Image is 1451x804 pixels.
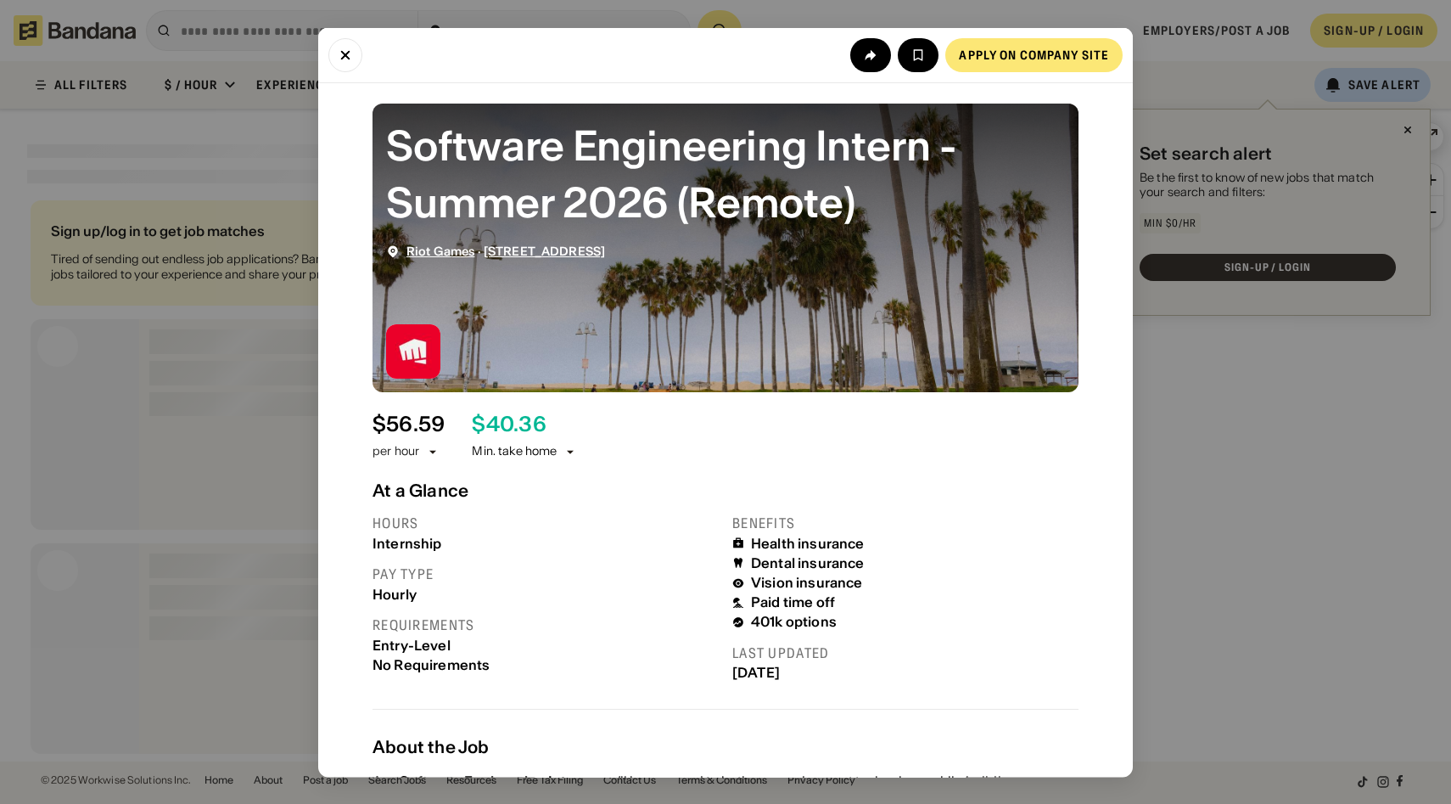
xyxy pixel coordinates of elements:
div: Vision insurance [751,575,863,591]
div: · [406,244,605,258]
div: At a Glance [373,480,1078,500]
div: Entry-Level [373,637,719,653]
div: Last updated [732,644,1078,661]
div: Requirements [373,616,719,633]
div: Apply on company site [959,48,1109,60]
div: [DATE] [732,665,1078,681]
div: Min. take home [472,443,577,460]
a: Riot Games [406,243,474,258]
div: Benefits [732,514,1078,531]
div: No Requirements [373,656,719,672]
div: $ 40.36 [472,412,546,436]
div: Paid time off [751,594,835,610]
div: Health insurance [751,535,865,551]
div: Software Engineering Intern [400,772,589,789]
div: Software Engineering Intern - Summer 2026 (Remote) [386,116,1065,230]
div: Dental insurance [751,554,865,571]
button: Close [328,37,362,71]
div: 401k options [751,614,837,630]
div: About the Job [373,736,1078,756]
a: [STREET_ADDRESS] [484,243,605,258]
div: Internship [373,535,719,551]
img: Riot Games logo [386,323,440,378]
div: Hours [373,514,719,531]
div: $ 56.59 [373,412,445,436]
div: Hourly [373,586,719,602]
div: Pay type [373,565,719,582]
div: per hour [373,443,419,460]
